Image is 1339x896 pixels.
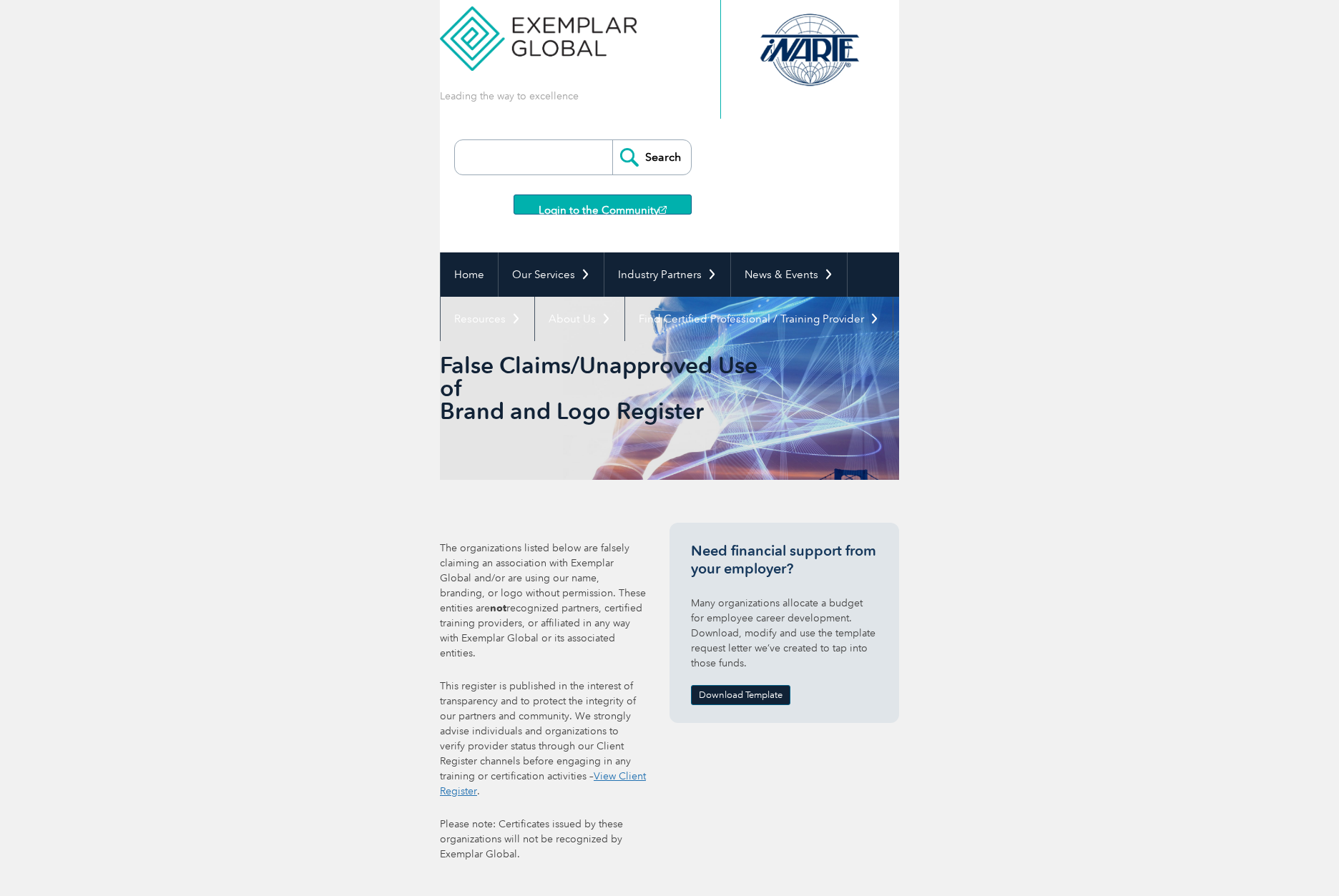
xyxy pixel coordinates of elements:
[514,195,692,215] a: Login to the Community
[440,770,646,797] a: View Client Register
[499,252,604,297] a: Our Services
[659,206,667,214] img: open_square.png
[691,596,878,671] p: Many organizations allocate a budget for employee career development. Download, modify and use th...
[440,354,761,423] h2: False Claims/Unapproved Use of Brand and Logo Register
[604,252,730,297] a: Industry Partners
[440,541,647,661] p: The organizations listed below are falsely claiming an association with Exemplar Global and/or ar...
[691,542,878,578] h3: Need financial support from your employer?
[691,685,790,705] a: Download Template
[441,297,534,341] a: Resources
[612,140,691,174] input: Search
[625,297,893,341] a: Find Certified Professional / Training Provider
[535,297,624,341] a: About Us
[440,679,647,799] p: This register is published in the interest of transparency and to protect the integrity of our pa...
[731,252,847,297] a: News & Events
[490,602,506,614] strong: not
[440,817,647,862] p: Please note: Certificates issued by these organizations will not be recognized by Exemplar Global.
[441,252,498,297] a: Home
[440,89,579,104] p: Leading the way to excellence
